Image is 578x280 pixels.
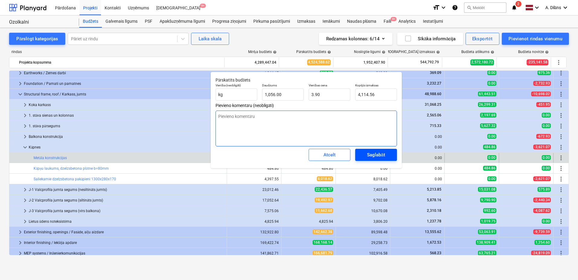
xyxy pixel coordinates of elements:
span: 0.00 [487,81,496,86]
button: Sīkāka informācija [397,33,463,45]
a: PSF [141,15,156,28]
span: 2,197.69 [480,113,496,118]
span: keyboard_arrow_right [21,186,29,193]
div: Faili [380,15,395,28]
div: Atcelt [323,151,336,159]
div: Budžets [79,15,102,28]
span: -451.95 [536,102,551,107]
span: keyboard_arrow_right [21,197,29,204]
span: Vairāk darbību [557,175,565,183]
i: keyboard_arrow_down [533,4,541,11]
a: Kāpņu laukums, dzelzsbetona plātne b=80mm [34,166,109,171]
span: 2,572,180.72 [470,59,494,65]
div: 8,018.62 [338,177,388,181]
span: keyboard_arrow_right [17,250,24,257]
div: 23,012.46 [229,188,279,192]
span: A. Dilāns [545,5,561,10]
span: Vairāk darbību [557,101,565,108]
span: 2,565.06 [426,113,442,117]
div: Budžeta atlikums [461,50,494,54]
span: 166,681.79 [313,251,333,255]
span: 3,232.27 [426,81,442,85]
div: Foundation / Pamati un pamatnes [24,79,224,88]
span: 575.89 [537,187,551,192]
span: Vairāk darbību [557,218,565,225]
p: Vienības cena [309,83,350,88]
span: 1,672.53 [426,240,442,245]
span: Vairāk darbību [557,228,565,236]
span: keyboard_arrow_right [21,218,29,225]
div: Apakšuzņēmuma līgumi [156,15,209,28]
a: Galvenais līgums [102,15,141,28]
span: 1,019.75 [480,219,496,224]
div: Lietus ūdens noteksistēma [29,217,224,226]
div: 9,702.08 [338,198,388,202]
span: 992.60 [483,208,496,213]
div: Budžeta novirze [518,50,549,54]
span: 5,878.16 [426,198,442,202]
i: keyboard_arrow_down [440,4,447,11]
span: -3,621.07 [533,145,551,149]
div: J-2 Valcprofila jumta segums (siltināts jumts) [29,195,224,205]
div: 7,575.06 [229,209,279,213]
span: keyboard_arrow_down [17,91,24,98]
span: 11,662.68 [315,208,333,213]
span: help [326,50,331,54]
button: Pievienot rindas vienumu [502,33,569,45]
a: Iestatījumi [419,15,446,28]
div: 0.00 [393,145,442,149]
span: keyboard_arrow_right [21,122,29,130]
a: Pirkuma pasūtījumi [250,15,294,28]
span: keyboard_arrow_right [21,112,29,119]
div: 89,598.48 [338,230,388,234]
span: help [272,50,277,54]
div: Pārslēgt kategorijas [16,35,58,43]
button: Eksportēt [466,33,499,45]
div: J-1 Valcprofila jumta segums (nesiltināts jumts) [29,185,224,195]
span: help [489,50,494,54]
span: 2 [515,1,521,7]
span: 142,662.38 [313,229,333,234]
span: -672.93 [536,134,551,139]
span: 48,988.60 [424,92,442,96]
span: 5,213.85 [426,187,442,192]
span: 22,436.57 [315,187,333,192]
button: Redzamas kolonnas:6/14 [319,33,392,45]
span: -3,621.07 [533,176,551,181]
span: keyboard_arrow_right [21,133,29,140]
span: keyboard_arrow_right [17,228,24,236]
div: Progresa ziņojumi [209,15,250,28]
span: 975.36 [537,70,551,75]
div: 169,422.74 [229,241,279,245]
span: 2,310.18 [426,208,442,213]
div: 29,258.73 [338,241,388,245]
div: 1. stāva pārsegums [29,121,224,131]
span: -4,087.62 [533,208,551,213]
span: 715.33 [429,124,442,128]
span: 26,299.31 [478,102,496,107]
span: 0.00 [487,155,496,160]
span: keyboard_arrow_right [17,239,24,246]
span: Vairāk darbību [557,133,565,140]
div: 3,806.20 [338,219,388,224]
span: 0.00 [542,219,551,224]
div: Eksportēt [472,35,493,43]
div: Earthworks / Zemes darbi [24,68,224,78]
span: Vairāk darbību [557,80,565,87]
div: Ienākumi [319,15,343,28]
div: Noslēgtie līgumi [354,50,385,54]
p: Kopējās izmaksas [355,83,397,88]
div: 0.00 [393,135,442,139]
button: Saglabāt [355,149,397,161]
span: 168,168.14 [313,240,333,245]
span: 63,765.21 [478,251,496,255]
div: [DEMOGRAPHIC_DATA] izmaksas [381,50,440,54]
span: 0.00 [487,70,496,75]
span: Vairāk darbību [557,69,565,77]
span: 61,443.51 [478,92,496,96]
div: 1. stāva sienas un kolonnas [29,111,224,120]
div: Ozolkalni [9,19,72,25]
div: Pārskatīts budžets [296,50,331,54]
div: 10,670.08 [338,209,388,213]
